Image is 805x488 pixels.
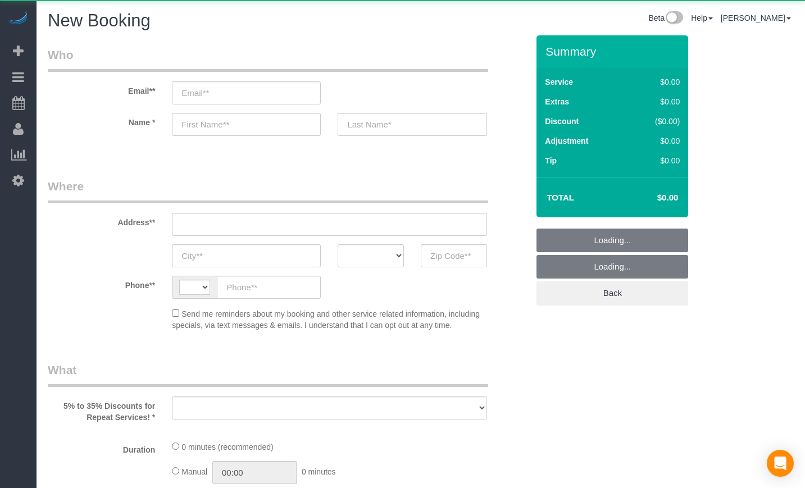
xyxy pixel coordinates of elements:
div: $0.00 [631,76,680,88]
a: Help [691,13,713,22]
div: $0.00 [631,135,680,147]
input: Zip Code** [421,244,487,267]
h3: Summary [545,45,683,58]
label: 5% to 35% Discounts for Repeat Services! * [39,396,163,423]
label: Adjustment [545,135,588,147]
strong: Total [547,193,574,202]
legend: Where [48,178,488,203]
label: Duration [39,440,163,455]
div: Open Intercom Messenger [767,450,794,477]
label: Name * [39,113,163,128]
span: New Booking [48,11,151,30]
h4: $0.00 [624,193,678,203]
span: Send me reminders about my booking and other service related information, including specials, via... [172,309,480,330]
div: $0.00 [631,155,680,166]
img: Automaid Logo [7,11,29,27]
label: Extras [545,96,569,107]
label: Service [545,76,573,88]
label: Tip [545,155,557,166]
a: Back [536,281,688,305]
img: New interface [665,11,683,26]
legend: Who [48,47,488,72]
a: [PERSON_NAME] [721,13,791,22]
input: First Name** [172,113,321,136]
span: Manual [181,467,207,476]
label: Discount [545,116,579,127]
input: Last Name* [338,113,486,136]
a: Beta [648,13,683,22]
span: 0 minutes (recommended) [181,443,273,451]
legend: What [48,362,488,387]
div: $0.00 [631,96,680,107]
span: 0 minutes [302,467,336,476]
div: ($0.00) [631,116,680,127]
